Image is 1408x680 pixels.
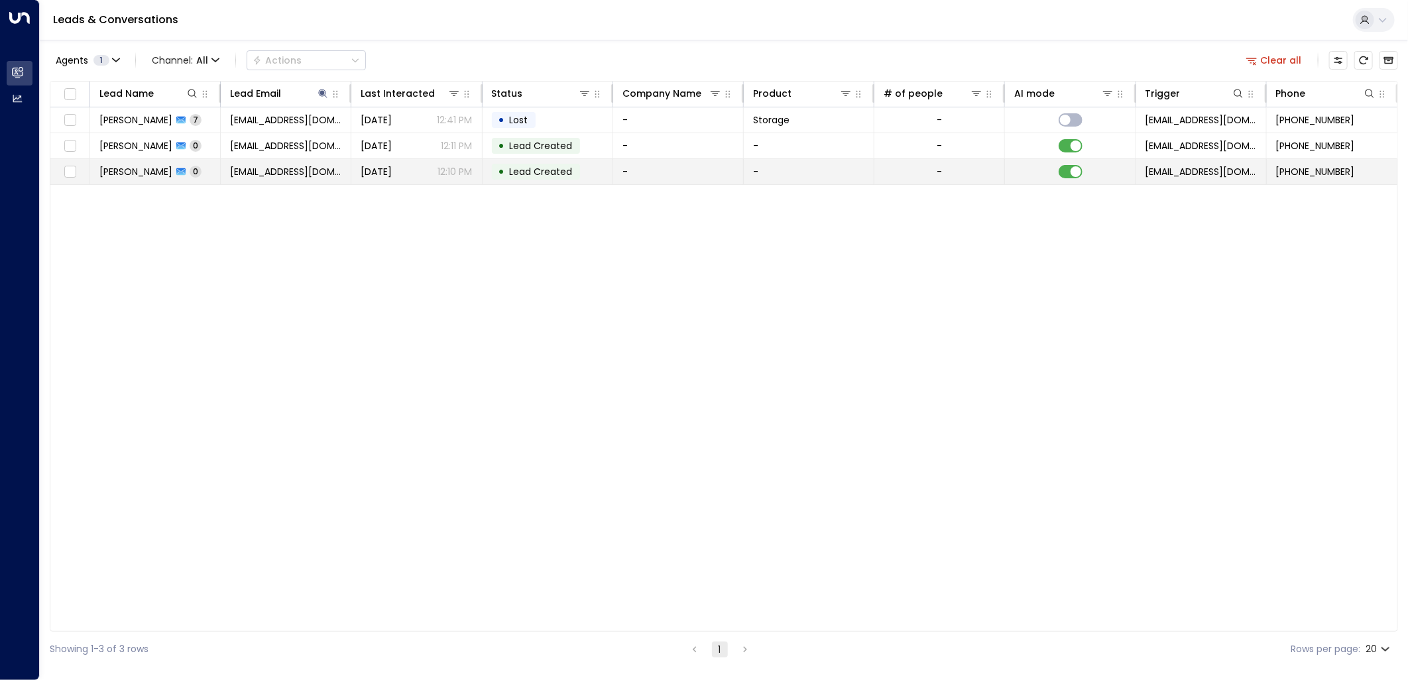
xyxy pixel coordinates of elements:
[190,140,202,151] span: 0
[190,114,202,125] span: 7
[622,85,722,101] div: Company Name
[1241,51,1307,70] button: Clear all
[622,85,701,101] div: Company Name
[510,113,528,127] span: Lost
[1145,85,1245,101] div: Trigger
[99,113,172,127] span: Marwa Ali
[361,165,392,178] span: Sep 18, 2025
[1145,139,1257,152] span: leads@space-station.co.uk
[1276,139,1355,152] span: +447399646463
[93,55,109,66] span: 1
[1145,165,1257,178] span: leads@space-station.co.uk
[884,85,943,101] div: # of people
[247,50,366,70] div: Button group with a nested menu
[1379,51,1398,70] button: Archived Leads
[1145,113,1257,127] span: leads@space-station.co.uk
[1145,85,1181,101] div: Trigger
[190,166,202,177] span: 0
[230,85,281,101] div: Lead Email
[1276,113,1355,127] span: +447399646463
[937,165,942,178] div: -
[937,113,942,127] div: -
[62,138,78,154] span: Toggle select row
[361,85,435,101] div: Last Interacted
[62,164,78,180] span: Toggle select row
[1329,51,1348,70] button: Customize
[510,165,573,178] span: Lead Created
[441,139,473,152] p: 12:11 PM
[247,50,366,70] button: Actions
[1354,51,1373,70] span: Refresh
[62,86,78,103] span: Toggle select all
[499,109,505,131] div: •
[50,51,125,70] button: Agents1
[99,85,154,101] div: Lead Name
[510,139,573,152] span: Lead Created
[744,133,874,158] td: -
[492,85,591,101] div: Status
[613,159,744,184] td: -
[499,160,505,183] div: •
[361,139,392,152] span: Sep 18, 2025
[613,107,744,133] td: -
[492,85,523,101] div: Status
[253,54,302,66] div: Actions
[230,139,341,152] span: marwamali@outlook.com
[56,56,88,65] span: Agents
[438,165,473,178] p: 12:10 PM
[1291,642,1360,656] label: Rows per page:
[1014,85,1114,101] div: AI mode
[753,113,790,127] span: Storage
[196,55,208,66] span: All
[499,135,505,157] div: •
[1276,165,1355,178] span: +447399646463
[744,159,874,184] td: -
[753,85,852,101] div: Product
[1366,640,1393,659] div: 20
[53,12,178,27] a: Leads & Conversations
[50,642,148,656] div: Showing 1-3 of 3 rows
[230,165,341,178] span: marwamali@outlook.com
[147,51,225,70] span: Channel:
[613,133,744,158] td: -
[361,85,460,101] div: Last Interacted
[686,641,754,657] nav: pagination navigation
[1276,85,1306,101] div: Phone
[361,113,392,127] span: Yesterday
[1276,85,1376,101] div: Phone
[438,113,473,127] p: 12:41 PM
[147,51,225,70] button: Channel:All
[99,139,172,152] span: Marwa Ali
[937,139,942,152] div: -
[712,642,728,657] button: page 1
[62,112,78,129] span: Toggle select row
[753,85,792,101] div: Product
[99,85,199,101] div: Lead Name
[1014,85,1055,101] div: AI mode
[884,85,983,101] div: # of people
[230,85,329,101] div: Lead Email
[99,165,172,178] span: Marwa Ali
[230,113,341,127] span: marwamali@outlook.com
